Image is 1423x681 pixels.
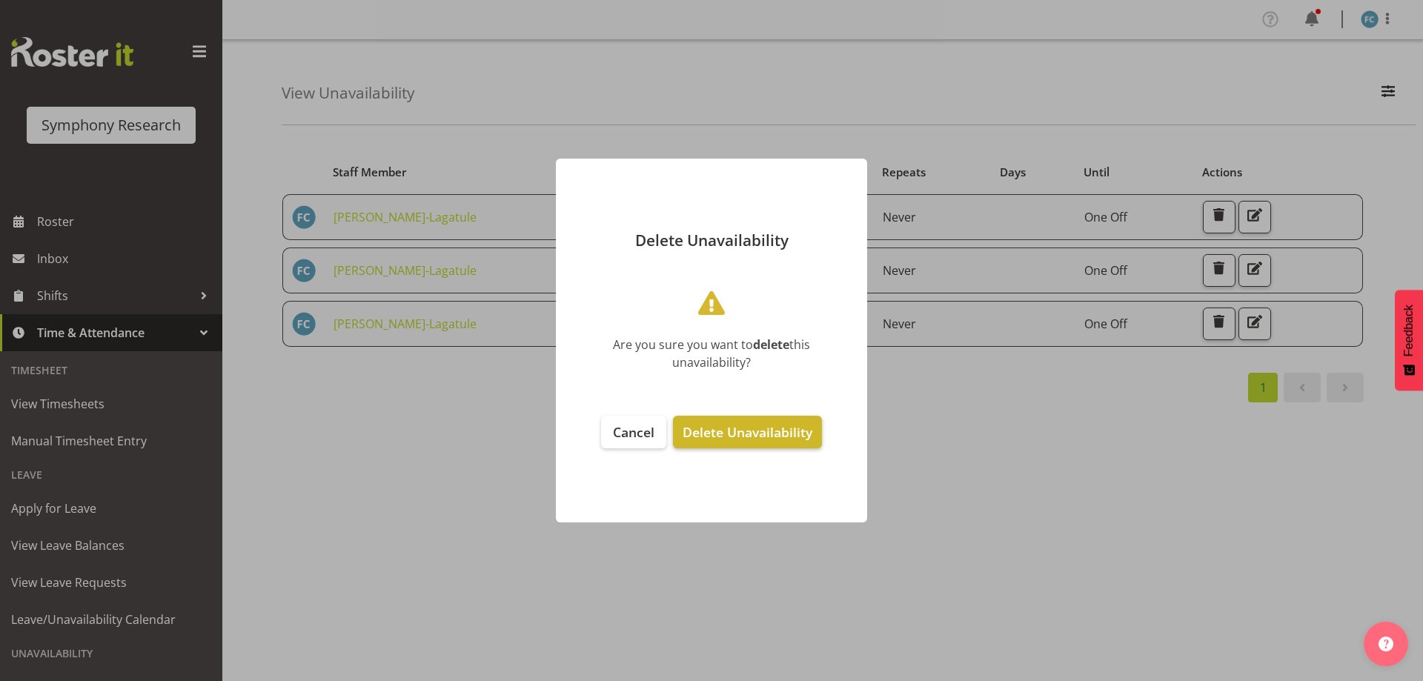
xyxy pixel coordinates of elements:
[613,423,654,441] span: Cancel
[1379,637,1393,651] img: help-xxl-2.png
[1402,305,1416,356] span: Feedback
[1395,290,1423,391] button: Feedback - Show survey
[571,233,852,248] p: Delete Unavailability
[601,416,666,448] button: Cancel
[753,336,789,353] b: delete
[673,416,822,448] button: Delete Unavailability
[683,423,812,441] span: Delete Unavailability
[578,336,845,371] div: Are you sure you want to this unavailability?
